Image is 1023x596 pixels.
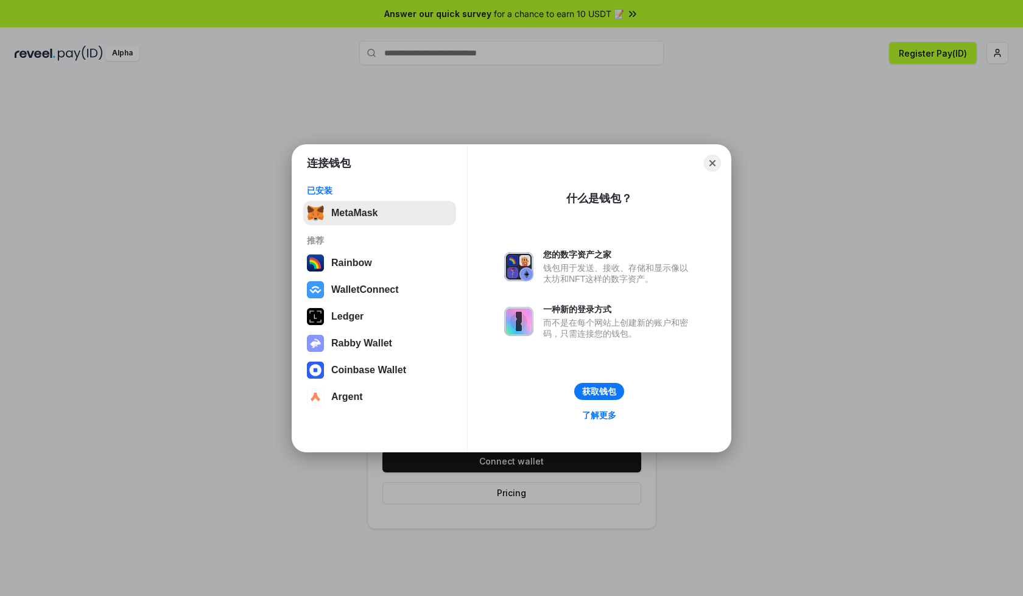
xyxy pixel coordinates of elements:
[331,258,372,268] div: Rainbow
[307,308,324,325] img: svg+xml,%3Csvg%20xmlns%3D%22http%3A%2F%2Fwww.w3.org%2F2000%2Fsvg%22%20width%3D%2228%22%20height%3...
[331,284,399,295] div: WalletConnect
[307,235,452,246] div: 推荐
[504,307,533,336] img: svg+xml,%3Csvg%20xmlns%3D%22http%3A%2F%2Fwww.w3.org%2F2000%2Fsvg%22%20fill%3D%22none%22%20viewBox...
[303,358,456,382] button: Coinbase Wallet
[303,251,456,275] button: Rainbow
[331,365,406,376] div: Coinbase Wallet
[704,155,721,172] button: Close
[543,249,694,260] div: 您的数字资产之家
[331,208,378,219] div: MetaMask
[307,362,324,379] img: svg+xml,%3Csvg%20width%3D%2228%22%20height%3D%2228%22%20viewBox%3D%220%200%2028%2028%22%20fill%3D...
[566,191,632,206] div: 什么是钱包？
[303,331,456,356] button: Rabby Wallet
[575,407,624,423] a: 了解更多
[504,252,533,281] img: svg+xml,%3Csvg%20xmlns%3D%22http%3A%2F%2Fwww.w3.org%2F2000%2Fsvg%22%20fill%3D%22none%22%20viewBox...
[331,311,364,322] div: Ledger
[307,281,324,298] img: svg+xml,%3Csvg%20width%3D%2228%22%20height%3D%2228%22%20viewBox%3D%220%200%2028%2028%22%20fill%3D...
[543,317,694,339] div: 而不是在每个网站上创建新的账户和密码，只需连接您的钱包。
[303,385,456,409] button: Argent
[543,304,694,315] div: 一种新的登录方式
[307,335,324,352] img: svg+xml,%3Csvg%20xmlns%3D%22http%3A%2F%2Fwww.w3.org%2F2000%2Fsvg%22%20fill%3D%22none%22%20viewBox...
[582,410,616,421] div: 了解更多
[307,254,324,272] img: svg+xml,%3Csvg%20width%3D%22120%22%20height%3D%22120%22%20viewBox%3D%220%200%20120%20120%22%20fil...
[303,278,456,302] button: WalletConnect
[303,304,456,329] button: Ledger
[307,156,351,170] h1: 连接钱包
[574,383,624,400] button: 获取钱包
[331,338,392,349] div: Rabby Wallet
[331,391,363,402] div: Argent
[307,205,324,222] img: svg+xml,%3Csvg%20fill%3D%22none%22%20height%3D%2233%22%20viewBox%3D%220%200%2035%2033%22%20width%...
[543,262,694,284] div: 钱包用于发送、接收、存储和显示像以太坊和NFT这样的数字资产。
[303,201,456,225] button: MetaMask
[307,388,324,405] img: svg+xml,%3Csvg%20width%3D%2228%22%20height%3D%2228%22%20viewBox%3D%220%200%2028%2028%22%20fill%3D...
[582,386,616,397] div: 获取钱包
[307,185,452,196] div: 已安装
